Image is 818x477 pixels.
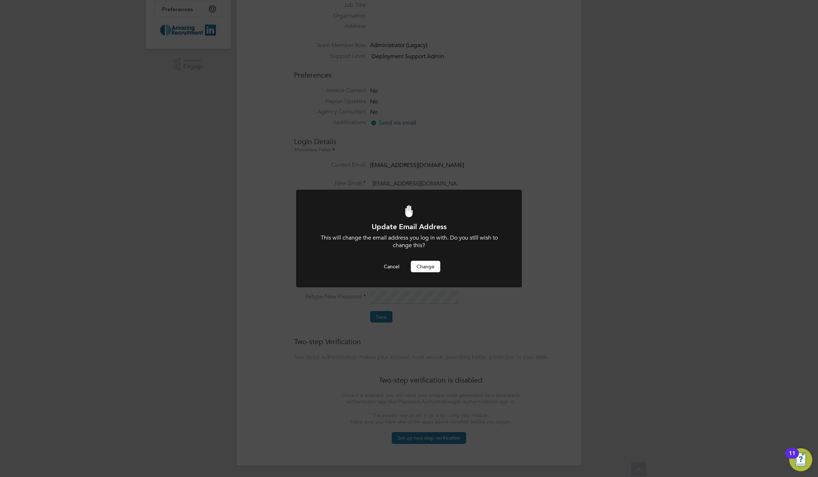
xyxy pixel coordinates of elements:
div: This will change the email address you log in with. Do you still wish to change this? [316,234,502,249]
h1: Update Email Address [316,222,502,231]
button: Change [411,261,440,272]
div: 11 [789,453,795,463]
button: Cancel [378,261,405,272]
button: Open Resource Center, 11 new notifications [789,448,812,471]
